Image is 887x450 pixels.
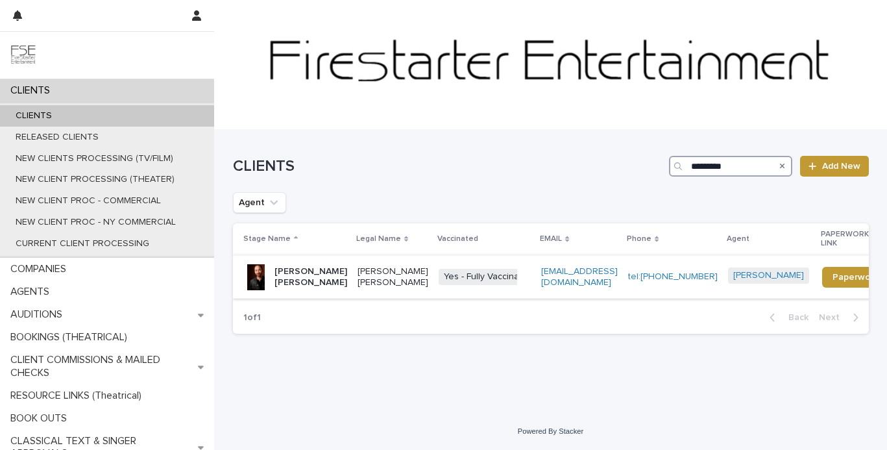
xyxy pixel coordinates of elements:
p: CLIENTS [5,110,62,121]
p: PAPERWORK LINK [821,227,882,251]
span: Add New [822,162,860,171]
p: [PERSON_NAME] [PERSON_NAME] [274,266,347,288]
a: Powered By Stacker [518,427,583,435]
a: tel:[PHONE_NUMBER] [628,272,718,281]
p: RESOURCE LINKS (Theatrical) [5,390,152,402]
p: AUDITIONS [5,308,73,321]
p: CURRENT CLIENT PROCESSING [5,238,160,249]
span: Paperwork [832,273,879,282]
img: 9JgRvJ3ETPGCJDhvPVA5 [10,42,36,68]
a: [EMAIL_ADDRESS][DOMAIN_NAME] [541,267,618,287]
a: Add New [800,156,868,177]
p: NEW CLIENT PROC - NY COMMERCIAL [5,217,186,228]
button: Back [759,312,814,323]
p: BOOK OUTS [5,412,77,425]
h1: CLIENTS [233,157,664,176]
input: Search [669,156,792,177]
p: EMAIL [540,232,562,246]
p: Vaccinated [437,232,478,246]
p: NEW CLIENTS PROCESSING (TV/FILM) [5,153,184,164]
p: CLIENTS [5,84,60,97]
p: Stage Name [243,232,291,246]
p: COMPANIES [5,263,77,275]
button: Next [814,312,869,323]
p: 1 of 1 [233,302,271,334]
p: CLIENT COMMISSIONS & MAILED CHECKS [5,354,198,379]
p: RELEASED CLIENTS [5,132,109,143]
a: [PERSON_NAME] [733,270,804,281]
p: Phone [627,232,651,246]
span: Back [781,313,808,322]
p: NEW CLIENT PROCESSING (THEATER) [5,174,185,185]
button: Agent [233,192,286,213]
p: BOOKINGS (THEATRICAL) [5,331,138,344]
span: Yes - Fully Vaccinated [439,269,538,285]
p: Agent [727,232,749,246]
span: Next [819,313,847,322]
p: NEW CLIENT PROC - COMMERCIAL [5,195,171,206]
p: Legal Name [356,232,401,246]
p: [PERSON_NAME] [PERSON_NAME] [358,266,428,288]
p: AGENTS [5,286,60,298]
